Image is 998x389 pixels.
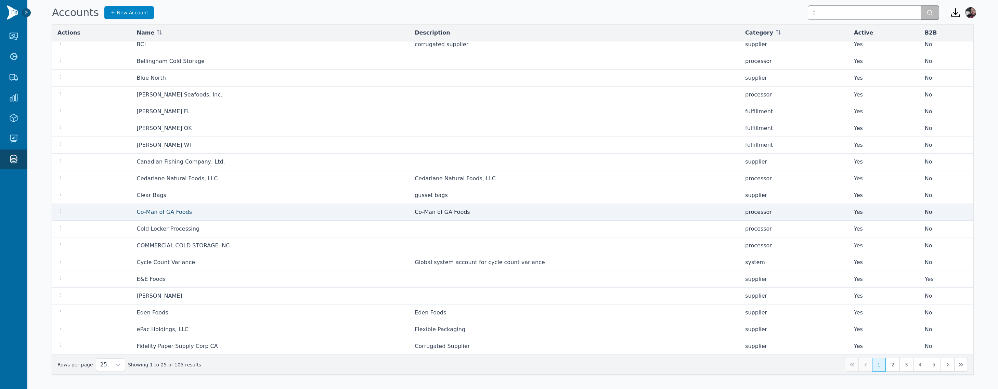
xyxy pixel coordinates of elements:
button: Page 5 [927,358,941,372]
td: No [919,321,973,338]
span: Name [137,29,155,37]
td: Yes [848,120,919,137]
td: Cedarlane Natural Foods, LLC [409,170,740,187]
td: gusset bags [409,187,740,204]
td: supplier [740,271,848,288]
span: Active [854,29,873,37]
img: Finventory [7,5,18,20]
td: No [919,154,973,170]
td: supplier [740,288,848,304]
td: Yes [848,53,919,70]
td: No [919,137,973,154]
button: Last Page [954,358,968,372]
td: fulfillment [740,120,848,137]
td: No [919,36,973,53]
a: Cedarlane Natural Foods, LLC [137,175,218,182]
td: Global system account for cycle count variance [409,254,740,271]
td: Yes [848,271,919,288]
td: Yes [848,321,919,338]
td: Yes [848,70,919,87]
td: Yes [848,338,919,355]
td: supplier [740,154,848,170]
td: processor [740,87,848,103]
td: processor [740,237,848,254]
td: supplier [740,187,848,204]
td: No [919,103,973,120]
td: supplier [740,70,848,87]
td: No [919,120,973,137]
td: Yes [848,103,919,120]
td: No [919,170,973,187]
span: Description [415,29,450,37]
td: Yes [848,36,919,53]
a: New Account [104,6,154,19]
td: Co-Man of GA Foods [409,204,740,221]
a: BCI [137,41,146,48]
td: No [919,70,973,87]
a: Fidelity Paper Supply Corp CA [137,343,218,349]
td: supplier [740,321,848,338]
a: ePac Holdings, LLC [137,326,189,333]
td: No [919,338,973,355]
td: Eden Foods [409,304,740,321]
td: No [919,87,973,103]
td: Yes [848,170,919,187]
span: Showing 1 to 25 of 105 results [128,361,201,368]
button: Page 4 [913,358,927,372]
a: Blue North [137,75,166,81]
td: No [919,221,973,237]
td: processor [740,53,848,70]
td: Yes [848,137,919,154]
a: [PERSON_NAME] FL [137,108,190,115]
a: [PERSON_NAME] [137,293,182,299]
td: Corrugated Supplier [409,338,740,355]
td: No [919,237,973,254]
td: processor [740,170,848,187]
a: E&E Foods [137,276,166,282]
td: Yes [848,154,919,170]
td: system [740,254,848,271]
td: supplier [740,338,848,355]
td: Yes [848,288,919,304]
span: Rows per page [96,359,111,371]
a: [PERSON_NAME] Seafoods, Inc. [137,91,222,98]
td: Yes [919,271,973,288]
td: Yes [848,237,919,254]
td: processor [740,204,848,221]
a: Bellingham Cold Storage [137,58,205,64]
td: Yes [848,187,919,204]
td: supplier [740,36,848,53]
td: Yes [848,254,919,271]
h1: Accounts [52,7,99,19]
span: Actions [57,29,80,37]
td: No [919,288,973,304]
img: Gareth Morales [965,7,976,18]
button: Page 1 [872,358,886,372]
td: Yes [848,204,919,221]
a: COMMERCIAL COLD STORAGE INC [137,242,230,249]
button: Page 2 [886,358,899,372]
td: Flexible Packaging [409,321,740,338]
a: Cycle Count Variance [137,259,195,265]
span: New Account [117,9,148,16]
td: fulfillment [740,103,848,120]
span: B2B [925,29,937,37]
td: processor [740,221,848,237]
a: Canadian Fishing Company, Ltd. [137,158,225,165]
span: Category [745,29,773,37]
td: No [919,204,973,221]
td: fulfillment [740,137,848,154]
td: No [919,187,973,204]
a: [PERSON_NAME] WI [137,142,191,148]
td: No [919,304,973,321]
button: Next Page [941,358,954,372]
td: No [919,53,973,70]
td: corrugated supplier [409,36,740,53]
a: Eden Foods [137,309,168,316]
td: Yes [848,304,919,321]
a: Co-Man of GA Foods [137,209,192,215]
td: No [919,254,973,271]
a: Clear Bags [137,192,166,198]
td: Yes [848,87,919,103]
td: supplier [740,304,848,321]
